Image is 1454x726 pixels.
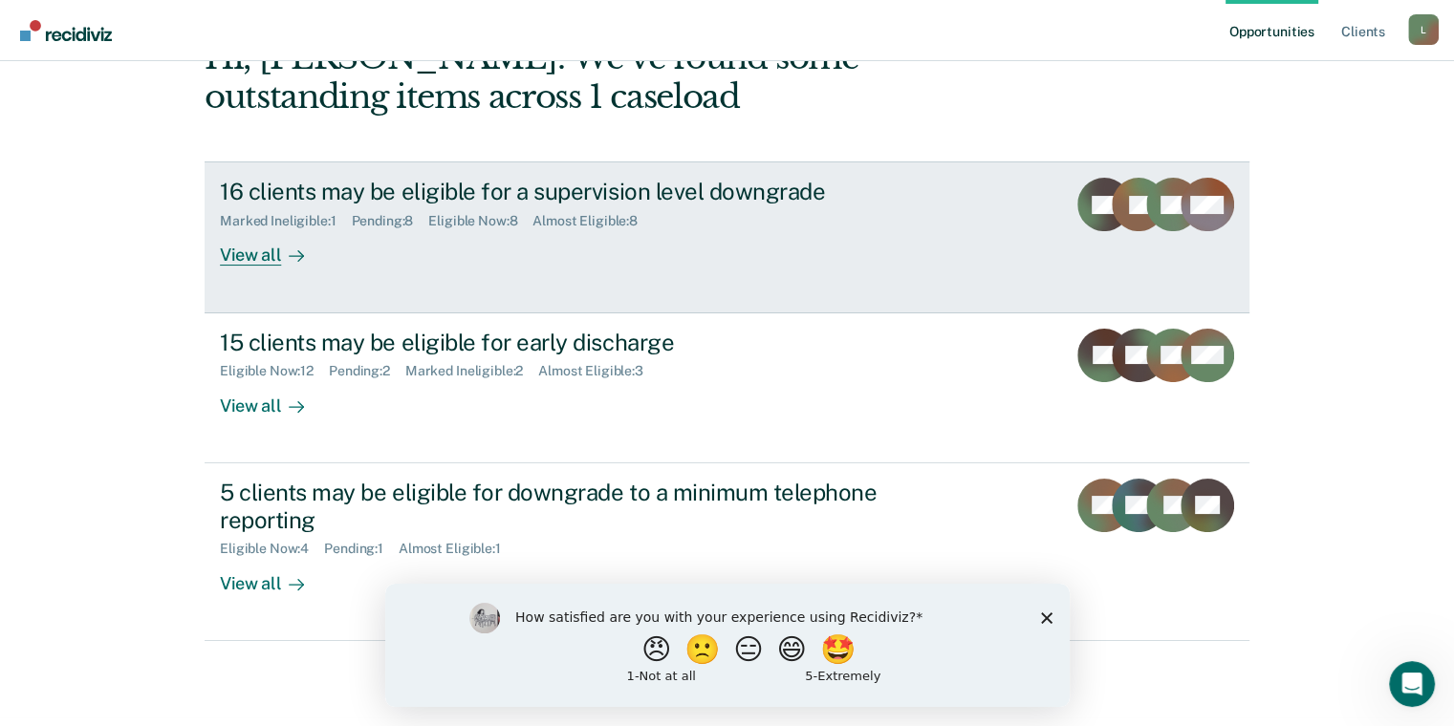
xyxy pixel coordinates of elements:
[220,557,327,594] div: View all
[324,541,399,557] div: Pending : 1
[220,329,891,356] div: 15 clients may be eligible for early discharge
[220,541,324,557] div: Eligible Now : 4
[1389,661,1435,707] iframe: Intercom live chat
[385,584,1070,707] iframe: Survey by Kim from Recidiviz
[220,213,351,229] div: Marked Ineligible : 1
[205,161,1249,312] a: 16 clients may be eligible for a supervision level downgradeMarked Ineligible:1Pending:8Eligible ...
[220,479,891,534] div: 5 clients may be eligible for downgrade to a minimum telephone reporting
[538,363,659,379] div: Almost Eligible : 3
[1408,14,1439,45] div: L
[220,363,329,379] div: Eligible Now : 12
[205,313,1249,463] a: 15 clients may be eligible for early dischargeEligible Now:12Pending:2Marked Ineligible:2Almost E...
[329,363,405,379] div: Pending : 2
[352,213,429,229] div: Pending : 8
[20,20,112,41] img: Recidiviz
[220,379,327,416] div: View all
[205,463,1249,641] a: 5 clients may be eligible for downgrade to a minimum telephone reportingEligible Now:4Pending:1Al...
[399,541,516,557] div: Almost Eligible : 1
[428,213,532,229] div: Eligible Now : 8
[220,178,891,205] div: 16 clients may be eligible for a supervision level downgrade
[220,229,327,267] div: View all
[205,38,1040,117] div: Hi, [PERSON_NAME]. We’ve found some outstanding items across 1 caseload
[532,213,653,229] div: Almost Eligible : 8
[1408,14,1439,45] button: Profile dropdown button
[405,363,538,379] div: Marked Ineligible : 2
